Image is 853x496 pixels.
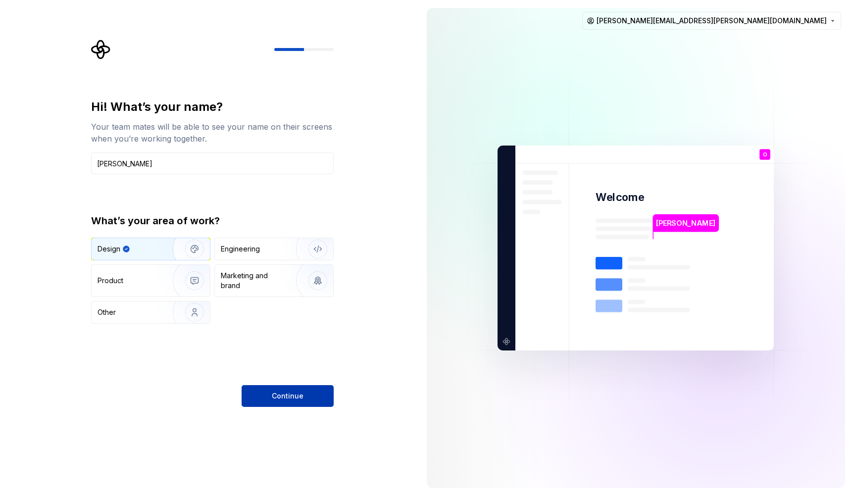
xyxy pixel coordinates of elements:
[91,152,334,174] input: Han Solo
[98,244,120,254] div: Design
[91,40,111,59] svg: Supernova Logo
[597,16,827,26] span: [PERSON_NAME][EMAIL_ADDRESS][PERSON_NAME][DOMAIN_NAME]
[91,121,334,145] div: Your team mates will be able to see your name on their screens when you’re working together.
[763,152,767,157] p: O
[98,276,123,286] div: Product
[656,218,716,229] p: [PERSON_NAME]
[91,99,334,115] div: Hi! What’s your name?
[221,244,260,254] div: Engineering
[221,271,288,291] div: Marketing and brand
[242,385,334,407] button: Continue
[98,307,116,317] div: Other
[272,391,303,401] span: Continue
[596,190,644,204] p: Welcome
[91,214,334,228] div: What’s your area of work?
[582,12,841,30] button: [PERSON_NAME][EMAIL_ADDRESS][PERSON_NAME][DOMAIN_NAME]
